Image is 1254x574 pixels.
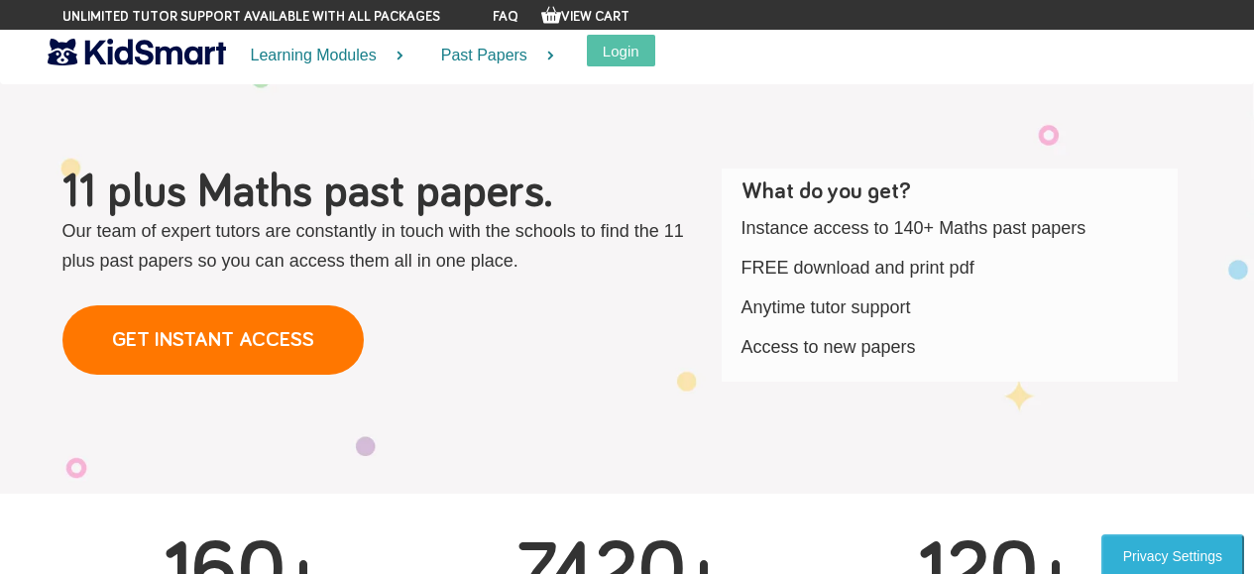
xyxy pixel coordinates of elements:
a: Past Papers [416,30,567,82]
p: Anytime tutor support [741,292,1168,322]
p: FREE download and print pdf [741,253,1168,283]
h1: 11 plus Maths past papers. [62,169,707,216]
p: Instance access to 140+ Maths past papers [741,213,1168,243]
a: FAQ [493,10,518,24]
img: KidSmart logo [48,35,226,69]
p: Our team of expert tutors are constantly in touch with the schools to find the 11 plus past paper... [62,216,707,276]
a: GET INSTANT ACCESS [62,305,364,375]
a: View Cart [541,10,629,24]
h4: What do you get? [741,179,1168,203]
button: Login [587,35,655,66]
a: Learning Modules [226,30,416,82]
p: Access to new papers [741,332,1168,362]
img: Your items in the shopping basket [541,5,561,25]
span: Unlimited tutor support available with all packages [62,7,440,27]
